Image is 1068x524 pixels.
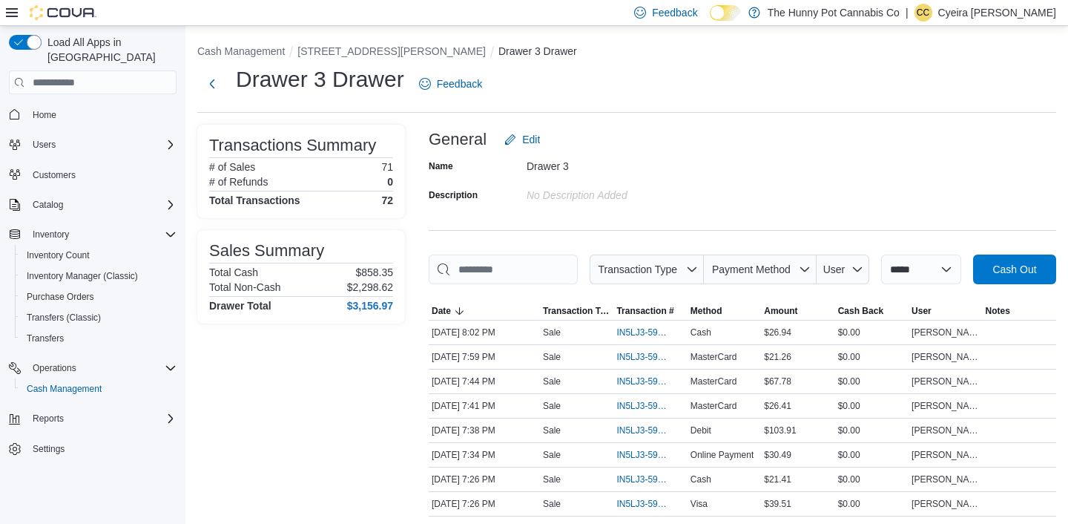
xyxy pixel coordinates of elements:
[297,45,486,57] button: [STREET_ADDRESS][PERSON_NAME]
[543,449,561,461] p: Sale
[27,136,62,154] button: Users
[236,65,404,94] h1: Drawer 3 Drawer
[197,69,227,99] button: Next
[983,302,1056,320] button: Notes
[21,380,177,398] span: Cash Management
[616,373,684,390] button: IN5LJ3-5950812
[27,196,69,214] button: Catalog
[197,44,1056,62] nav: An example of EuiBreadcrumbs
[27,359,82,377] button: Operations
[3,103,182,125] button: Home
[3,224,182,245] button: Inventory
[429,324,540,341] div: [DATE] 8:02 PM
[912,376,979,387] span: [PERSON_NAME]
[209,176,268,188] h6: # of Refunds
[992,262,1036,277] span: Cash Out
[209,242,324,260] h3: Sales Summary
[3,164,182,186] button: Customers
[3,438,182,459] button: Settings
[917,4,929,22] span: CC
[429,255,578,284] input: This is a search bar. As you type, the results lower in the page will automatically filter.
[27,136,177,154] span: Users
[209,194,300,206] h4: Total Transactions
[906,4,909,22] p: |
[21,267,177,285] span: Inventory Manager (Classic)
[33,443,65,455] span: Settings
[197,45,285,57] button: Cash Management
[429,160,453,172] label: Name
[616,324,684,341] button: IN5LJ3-5951002
[912,474,979,485] span: [PERSON_NAME]
[429,131,487,148] h3: General
[381,161,393,173] p: 71
[209,161,255,173] h6: # of Sales
[690,400,737,412] span: MasterCard
[912,327,979,338] span: [PERSON_NAME]
[27,249,90,261] span: Inventory Count
[616,425,669,436] span: IN5LJ3-5950751
[690,449,754,461] span: Online Payment
[768,4,900,22] p: The Hunny Pot Cannabis Co
[616,471,684,488] button: IN5LJ3-5950642
[387,176,393,188] p: 0
[27,383,102,395] span: Cash Management
[21,309,177,327] span: Transfers (Classic)
[761,302,834,320] button: Amount
[704,255,817,284] button: Payment Method
[15,307,182,328] button: Transfers (Classic)
[690,351,737,363] span: MasterCard
[817,255,869,284] button: User
[835,495,909,513] div: $0.00
[27,410,70,428] button: Reports
[616,449,669,461] span: IN5LJ3-5950712
[27,105,177,123] span: Home
[21,309,107,327] a: Transfers (Classic)
[9,97,177,498] nav: Complex example
[690,305,722,317] span: Method
[712,263,791,275] span: Payment Method
[27,226,177,243] span: Inventory
[909,302,982,320] button: User
[429,446,540,464] div: [DATE] 7:34 PM
[3,408,182,429] button: Reports
[15,245,182,266] button: Inventory Count
[429,348,540,366] div: [DATE] 7:59 PM
[27,440,70,458] a: Settings
[764,498,791,510] span: $39.51
[710,21,711,22] span: Dark Mode
[15,328,182,349] button: Transfers
[986,305,1010,317] span: Notes
[347,300,393,312] h4: $3,156.97
[616,397,684,415] button: IN5LJ3-5950786
[33,139,56,151] span: Users
[613,302,687,320] button: Transaction #
[522,132,540,147] span: Edit
[764,351,791,363] span: $21.26
[413,69,488,99] a: Feedback
[429,373,540,390] div: [DATE] 7:44 PM
[690,425,711,436] span: Debit
[21,288,177,306] span: Purchase Orders
[27,166,82,184] a: Customers
[3,194,182,215] button: Catalog
[690,327,711,338] span: Cash
[27,333,64,344] span: Transfers
[209,281,281,293] h6: Total Non-Cash
[15,286,182,307] button: Purchase Orders
[835,373,909,390] div: $0.00
[912,351,979,363] span: [PERSON_NAME]
[33,169,76,181] span: Customers
[616,327,669,338] span: IN5LJ3-5951002
[429,422,540,439] div: [DATE] 7:38 PM
[764,327,791,338] span: $26.94
[21,288,100,306] a: Purchase Orders
[209,266,258,278] h6: Total Cash
[764,474,791,485] span: $21.41
[33,229,69,240] span: Inventory
[209,137,376,154] h3: Transactions Summary
[764,425,796,436] span: $103.91
[30,5,96,20] img: Cova
[912,305,932,317] span: User
[543,305,610,317] span: Transaction Type
[429,471,540,488] div: [DATE] 7:26 PM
